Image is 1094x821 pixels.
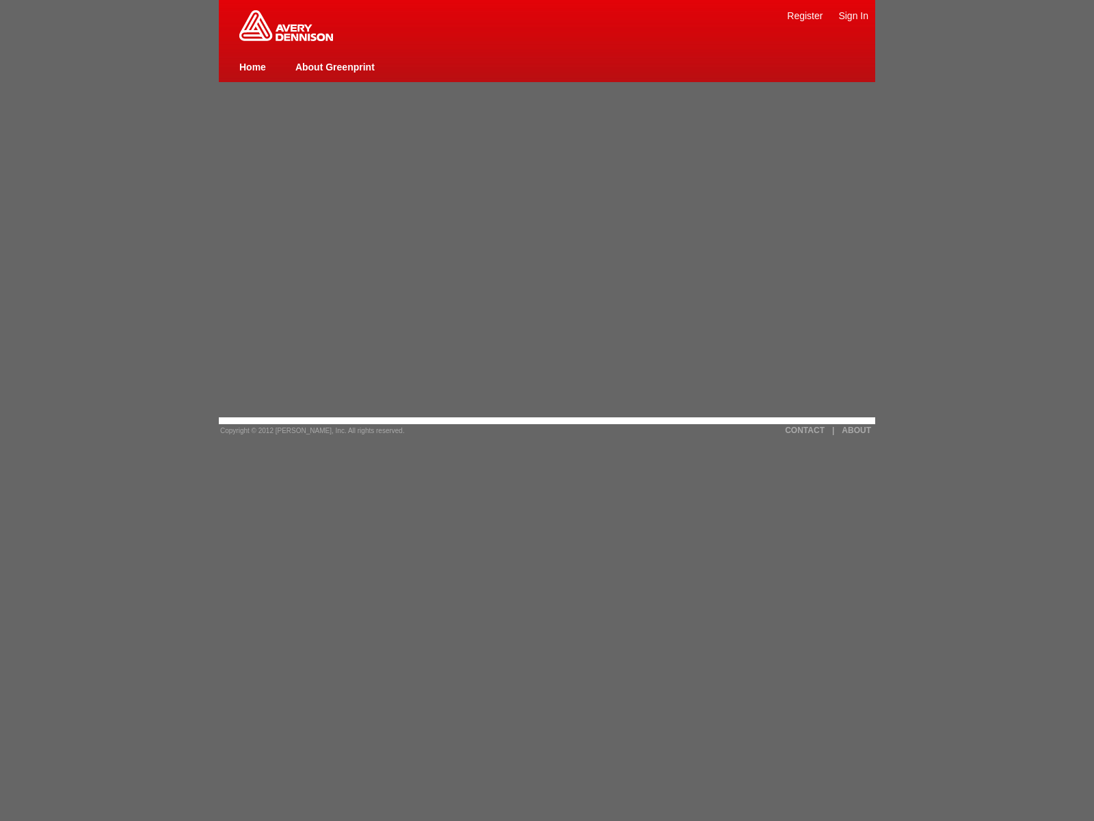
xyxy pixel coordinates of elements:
[838,10,868,21] a: Sign In
[239,34,333,42] a: Greenprint
[785,426,825,435] a: CONTACT
[842,426,871,435] a: ABOUT
[832,426,834,435] a: |
[295,62,375,73] a: About Greenprint
[239,10,333,41] img: Home
[787,10,823,21] a: Register
[239,62,266,73] a: Home
[220,427,405,434] span: Copyright © 2012 [PERSON_NAME], Inc. All rights reserved.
